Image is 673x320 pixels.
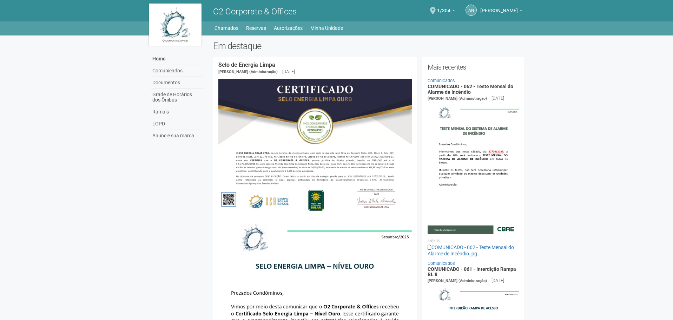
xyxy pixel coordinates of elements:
[428,261,455,266] a: Comunicados
[218,61,275,68] a: Selo de Energia Limpa
[213,41,524,51] h2: Em destaque
[151,106,203,118] a: Ramais
[428,266,516,277] a: COMUNICADO - 061 - Interdição Rampa BL 8
[428,279,487,283] span: [PERSON_NAME] (Administração)
[437,1,450,13] span: 1/304
[480,9,522,14] a: [PERSON_NAME]
[491,95,504,102] div: [DATE]
[151,89,203,106] a: Grade de Horários dos Ônibus
[149,4,202,46] img: logo.jpg
[151,65,203,77] a: Comunicados
[428,62,519,72] h2: Mais recentes
[480,1,518,13] span: Aline Nascimento
[428,96,487,101] span: [PERSON_NAME] (Administração)
[218,79,412,216] img: COMUNICADO%20-%20054%20-%20Selo%20de%20Energia%20Limpa%20-%20P%C3%A1g.%202.jpg
[218,70,278,74] span: [PERSON_NAME] (Administração)
[151,130,203,142] a: Anuncie sua marca
[310,23,343,33] a: Minha Unidade
[491,277,504,284] div: [DATE]
[213,7,297,17] span: O2 Corporate & Offices
[282,68,295,75] div: [DATE]
[151,77,203,89] a: Documentos
[428,102,519,234] img: COMUNICADO%20-%20062%20-%20Teste%20Mensal%20do%20Alarme%20de%20Inc%C3%AAndio.jpg
[466,5,477,16] a: AN
[437,9,455,14] a: 1/304
[151,53,203,65] a: Home
[428,78,455,83] a: Comunicados
[428,244,514,256] a: COMUNICADO - 062 - Teste Mensal do Alarme de Incêndio.jpg
[151,118,203,130] a: LGPD
[428,84,513,94] a: COMUNICADO - 062 - Teste Mensal do Alarme de Incêndio
[246,23,266,33] a: Reservas
[215,23,238,33] a: Chamados
[428,238,519,244] li: Anexos
[274,23,303,33] a: Autorizações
